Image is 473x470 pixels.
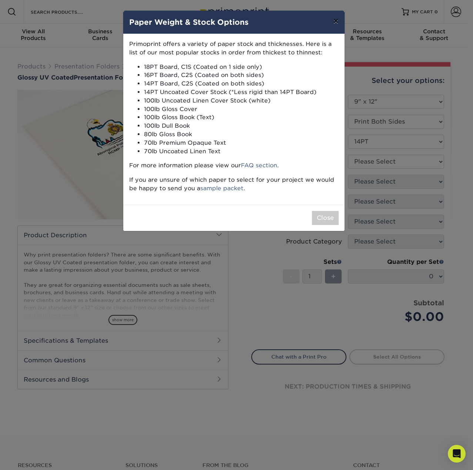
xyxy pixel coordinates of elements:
[144,147,339,156] li: 70lb Uncoated Linen Text
[129,161,339,170] p: For more information please view our .
[241,162,277,169] a: FAQ section
[144,71,339,80] li: 16PT Board, C2S (Coated on both sides)
[129,40,339,57] p: Primoprint offers a variety of paper stock and thicknesses. Here is a list of our most popular st...
[200,185,244,192] a: sample packet
[144,80,339,88] li: 14PT Board, C2S (Coated on both sides)
[312,211,339,225] button: Close
[144,113,339,122] li: 100lb Gloss Book (Text)
[144,97,339,105] li: 100lb Uncoated Linen Cover Stock (white)
[327,11,344,31] button: ×
[448,445,466,463] div: Open Intercom Messenger
[144,122,339,130] li: 100lb Dull Book
[144,88,339,97] li: 14PT Uncoated Cover Stock (*Less rigid than 14PT Board)
[129,17,339,28] h4: Paper Weight & Stock Options
[144,105,339,114] li: 100lb Gloss Cover
[129,176,339,193] p: If you are unsure of which paper to select for your project we would be happy to send you a .
[144,130,339,139] li: 80lb Gloss Book
[144,63,339,71] li: 18PT Board, C1S (Coated on 1 side only)
[144,139,339,147] li: 70lb Premium Opaque Text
